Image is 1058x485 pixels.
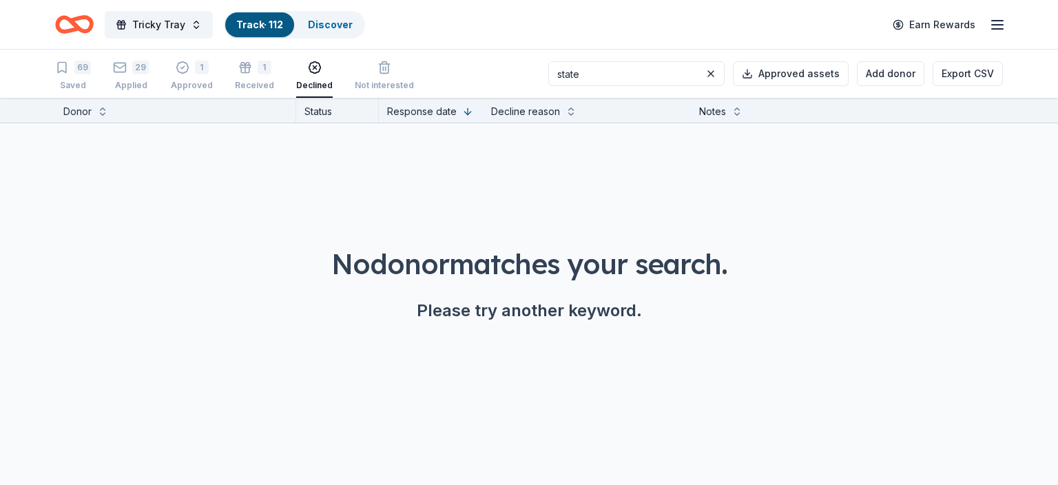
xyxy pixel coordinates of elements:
div: Response date [387,103,457,120]
button: Tricky Tray [105,11,213,39]
div: Received [235,80,274,91]
div: 69 [74,61,91,74]
div: 1 [195,61,209,74]
button: 69Saved [55,55,91,98]
a: Discover [308,19,353,30]
div: Please try another keyword. [33,300,1025,322]
span: Tricky Tray [132,17,185,33]
div: Notes [699,103,726,120]
a: Earn Rewards [884,12,984,37]
div: No donor matches your search. [33,245,1025,283]
div: Approved [171,80,213,91]
a: Home [55,8,94,41]
button: Add donor [857,61,924,86]
a: Track· 112 [236,19,283,30]
div: Saved [55,80,91,91]
div: Declined [296,80,333,91]
div: Status [296,98,379,123]
button: 29Applied [113,55,149,98]
div: 29 [132,61,149,74]
button: 1Received [235,55,274,98]
div: Donor [63,103,92,120]
button: Track· 112Discover [224,11,365,39]
button: 1Approved [171,55,213,98]
button: Approved assets [733,61,849,86]
button: Declined [296,55,333,98]
div: 1 [258,61,271,74]
div: Decline reason [491,103,560,120]
button: Not interested [355,55,414,98]
div: Applied [113,80,149,91]
button: Export CSV [933,61,1003,86]
div: Not interested [355,80,414,91]
input: Search declined [548,61,725,86]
